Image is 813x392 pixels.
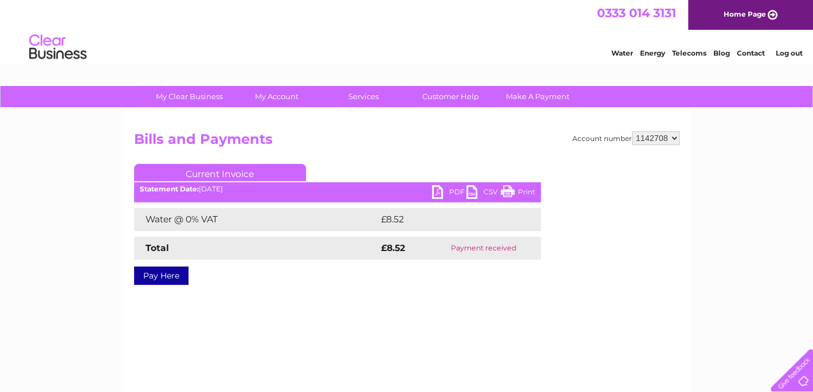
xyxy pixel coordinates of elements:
div: [DATE] [134,185,541,193]
a: Make A Payment [490,86,585,107]
div: Account number [572,131,680,145]
a: Services [316,86,411,107]
strong: £8.52 [381,242,405,253]
img: logo.png [29,30,87,65]
h2: Bills and Payments [134,131,680,153]
a: Customer Help [403,86,498,107]
a: Print [501,185,535,202]
a: My Clear Business [142,86,237,107]
a: Current Invoice [134,164,306,181]
a: CSV [466,185,501,202]
a: Energy [640,49,665,57]
a: 0333 014 3131 [597,6,676,20]
td: Water @ 0% VAT [134,208,378,231]
a: Contact [737,49,765,57]
a: Water [611,49,633,57]
a: Log out [775,49,802,57]
a: Telecoms [672,49,706,57]
a: PDF [432,185,466,202]
div: Clear Business is a trading name of Verastar Limited (registered in [GEOGRAPHIC_DATA] No. 3667643... [136,6,678,56]
td: Payment received [426,237,540,260]
strong: Total [146,242,169,253]
b: Statement Date: [140,185,199,193]
a: My Account [229,86,324,107]
td: £8.52 [378,208,514,231]
a: Pay Here [134,266,188,285]
a: Blog [713,49,730,57]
